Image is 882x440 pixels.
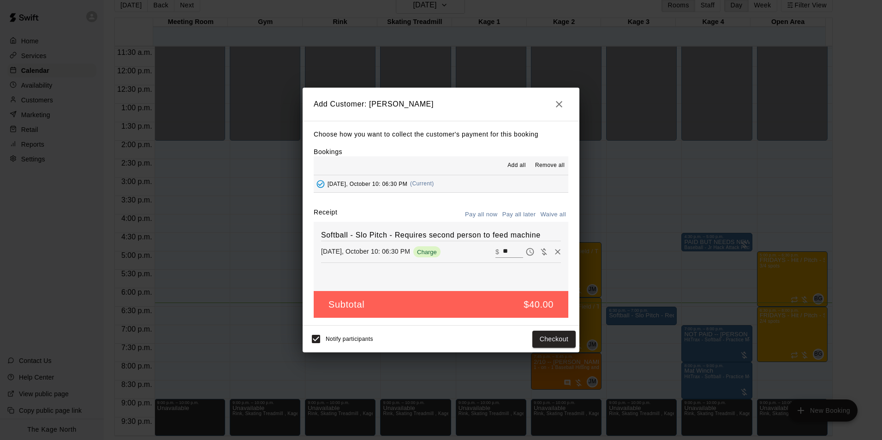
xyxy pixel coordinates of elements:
[500,208,538,222] button: Pay all later
[314,129,568,140] p: Choose how you want to collect the customer's payment for this booking
[314,208,337,222] label: Receipt
[523,247,537,255] span: Pay later
[551,245,565,259] button: Remove
[507,161,526,170] span: Add all
[532,331,576,348] button: Checkout
[495,247,499,256] p: $
[314,148,342,155] label: Bookings
[328,298,364,311] h5: Subtotal
[410,180,434,187] span: (Current)
[535,161,565,170] span: Remove all
[502,158,531,173] button: Add all
[303,88,579,121] h2: Add Customer: [PERSON_NAME]
[326,336,373,343] span: Notify participants
[413,249,441,256] span: Charge
[314,175,568,192] button: Added - Collect Payment[DATE], October 10: 06:30 PM(Current)
[328,180,407,187] span: [DATE], October 10: 06:30 PM
[321,229,561,241] h6: Softball - Slo Pitch - Requires second person to feed machine
[531,158,568,173] button: Remove all
[538,208,568,222] button: Waive all
[463,208,500,222] button: Pay all now
[321,247,410,256] p: [DATE], October 10: 06:30 PM
[314,177,328,191] button: Added - Collect Payment
[537,247,551,255] span: Waive payment
[524,298,554,311] h5: $40.00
